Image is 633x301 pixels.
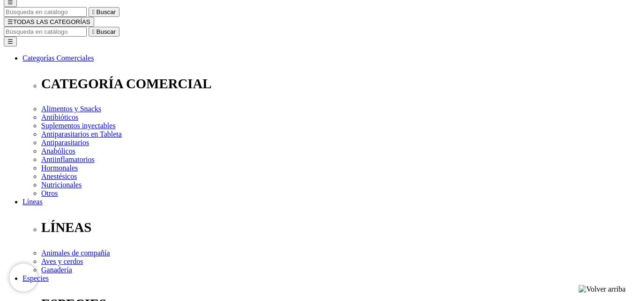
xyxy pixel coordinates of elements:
[41,172,77,180] a: Anestésicos
[41,257,83,265] a: Aves y cerdos
[4,17,94,27] button: ☰TODAS LAS CATEGORÍAS
[41,189,58,197] a: Otros
[41,139,89,147] a: Antiparasitarios
[7,18,13,25] span: ☰
[22,198,43,206] a: Líneas
[579,285,626,293] img: Volver arriba
[97,8,116,15] span: Buscar
[89,27,119,37] button:  Buscar
[41,181,82,189] a: Nutricionales
[22,274,49,282] a: Especies
[97,28,116,35] span: Buscar
[41,249,110,257] a: Animales de compañía
[4,27,87,37] input: Buscar
[41,105,101,113] a: Alimentos y Snacks
[92,8,95,15] i: 
[41,122,116,130] a: Suplementos inyectables
[41,147,75,155] a: Anabólicos
[92,28,95,35] i: 
[41,113,78,121] a: Antibióticos
[41,164,78,172] a: Hormonales
[41,266,72,274] a: Ganadería
[4,7,87,17] input: Buscar
[41,76,629,92] p: CATEGORÍA COMERCIAL
[9,263,37,292] iframe: Brevo live chat
[41,220,629,235] p: LÍNEAS
[22,54,94,62] a: Categorías Comerciales
[41,130,122,138] a: Antiparasitarios en Tableta
[89,7,119,17] button:  Buscar
[41,155,95,163] a: Antiinflamatorios
[4,37,17,46] button: ☰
